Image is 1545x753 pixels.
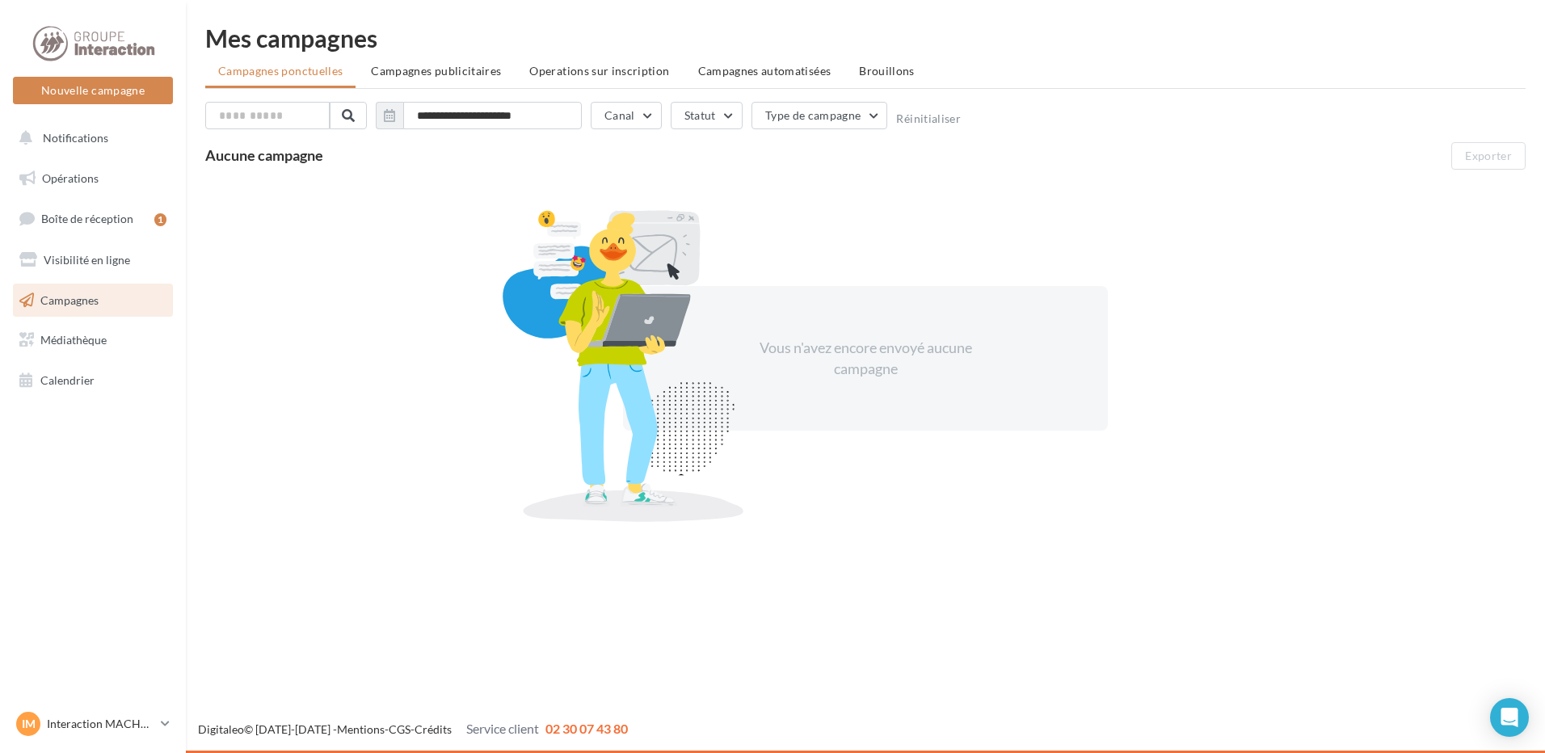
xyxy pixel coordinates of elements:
p: Interaction MACHECOUL [47,716,154,732]
span: Visibilité en ligne [44,253,130,267]
a: Opérations [10,162,176,196]
a: Mentions [337,722,385,736]
button: Canal [591,102,662,129]
a: Médiathèque [10,323,176,357]
div: Open Intercom Messenger [1490,698,1529,737]
button: Type de campagne [751,102,888,129]
span: Opérations [42,171,99,185]
span: Operations sur inscription [529,64,669,78]
span: © [DATE]-[DATE] - - - [198,722,628,736]
div: 1 [154,213,166,226]
span: Service client [466,721,539,736]
span: Campagnes [40,292,99,306]
span: Médiathèque [40,333,107,347]
a: IM Interaction MACHECOUL [13,709,173,739]
a: Crédits [415,722,452,736]
a: Visibilité en ligne [10,243,176,277]
span: IM [22,716,36,732]
a: Campagnes [10,284,176,318]
a: Digitaleo [198,722,244,736]
span: Aucune campagne [205,146,323,164]
span: Campagnes publicitaires [371,64,501,78]
button: Notifications [10,121,170,155]
span: Campagnes automatisées [698,64,831,78]
span: 02 30 07 43 80 [545,721,628,736]
div: Vous n'avez encore envoyé aucune campagne [726,338,1004,379]
span: Brouillons [859,64,915,78]
button: Statut [671,102,743,129]
span: Notifications [43,131,108,145]
button: Réinitialiser [896,112,961,125]
a: Calendrier [10,364,176,398]
div: Mes campagnes [205,26,1526,50]
a: CGS [389,722,410,736]
button: Nouvelle campagne [13,77,173,104]
a: Boîte de réception1 [10,201,176,236]
span: Calendrier [40,373,95,387]
button: Exporter [1451,142,1526,170]
span: Boîte de réception [41,212,133,225]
